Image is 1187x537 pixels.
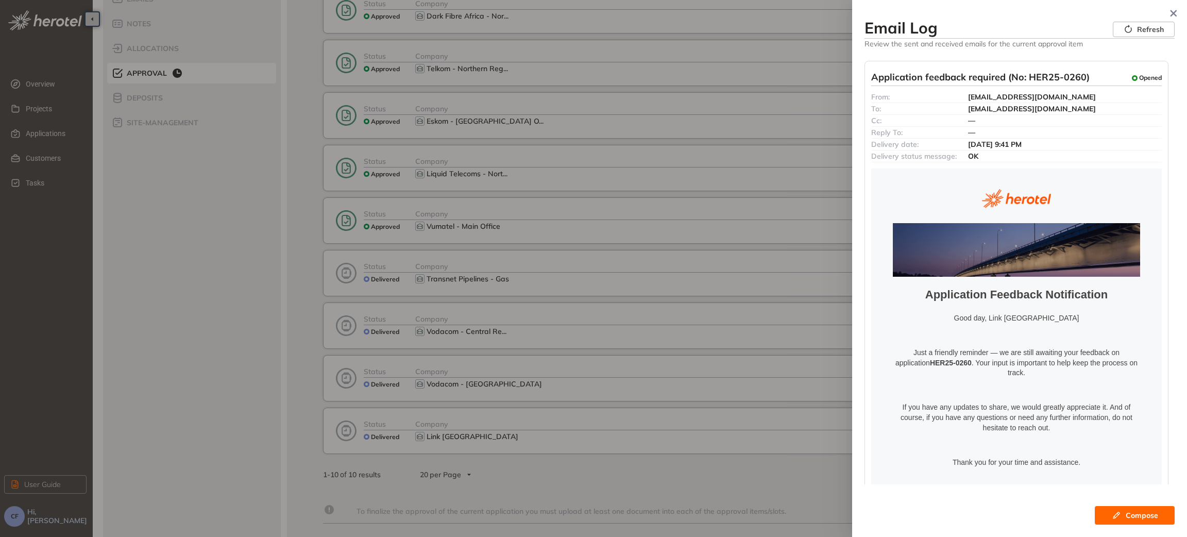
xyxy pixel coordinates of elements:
p: Thank you for your time and assistance. [893,458,1140,468]
span: From: [871,92,890,102]
span: Opened [1139,74,1162,81]
span: [EMAIL_ADDRESS][DOMAIN_NAME] [968,92,1096,102]
p: If you have any updates to share, we would greatly appreciate it. And of course, if you have any ... [893,402,1140,433]
span: Review the sent and received emails for the current approval item [864,39,1175,48]
p: Good day, Link [GEOGRAPHIC_DATA] [893,313,1140,324]
span: [EMAIL_ADDRESS][DOMAIN_NAME] [968,104,1096,113]
span: Delivery status message: [871,152,957,161]
span: Compose [1126,510,1158,521]
button: Refresh [1113,22,1175,37]
span: Application feedback required (No: HER25-0260) [871,72,1090,85]
span: Reply To: [871,128,903,137]
strong: Application Feedback Notification [925,288,1108,301]
h3: Email Log [864,19,1113,37]
span: Cc: [871,116,881,125]
span: To: [871,104,881,113]
span: — [968,128,975,137]
strong: HER25-0260 [930,359,972,367]
span: [DATE] 9:41 PM [968,140,1022,149]
p: Just a friendly reminder — we are still awaiting your feedback on application . Your input is imp... [893,348,1140,378]
span: OK [968,152,978,161]
span: Delivery date: [871,140,919,149]
span: Refresh [1137,24,1164,35]
button: Compose [1095,506,1175,525]
span: — [968,116,975,125]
